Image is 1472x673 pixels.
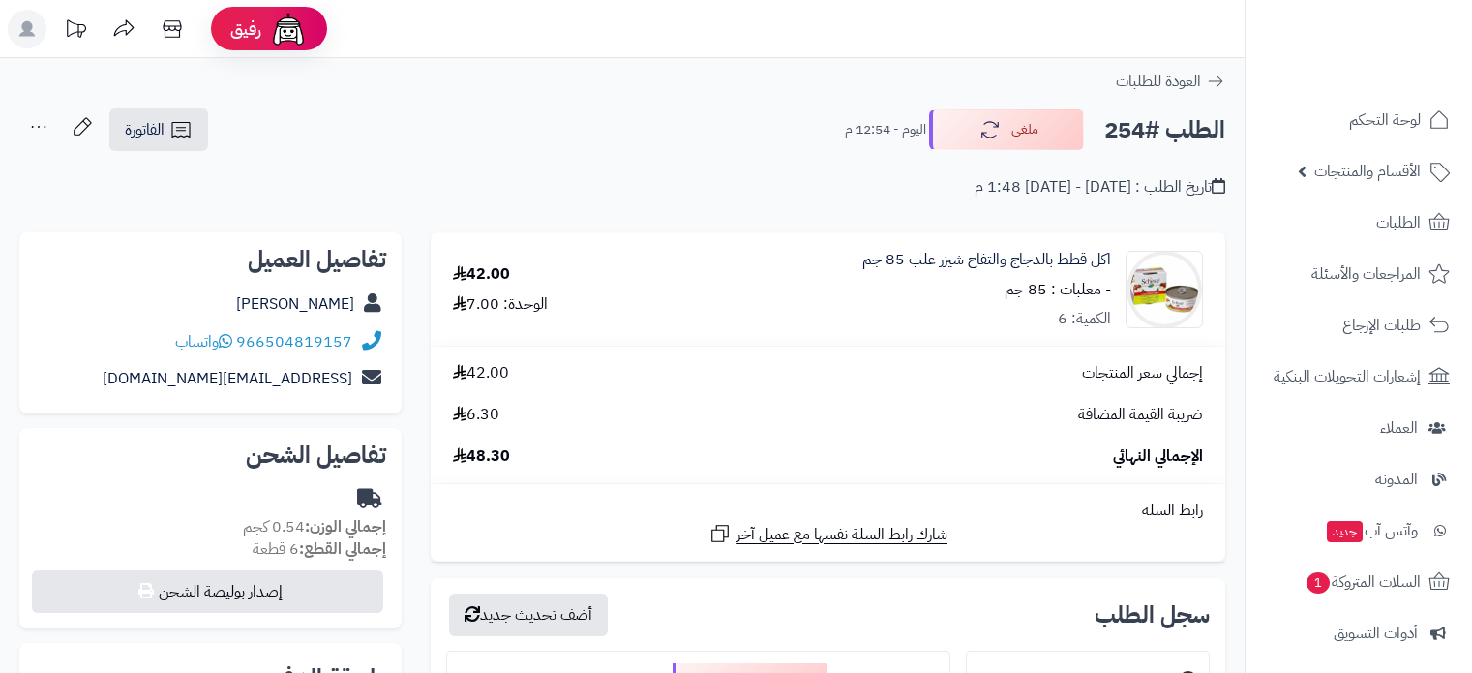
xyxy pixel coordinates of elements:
[449,594,608,636] button: أضف تحديث جديد
[1257,97,1460,143] a: لوحة التحكم
[453,293,548,316] div: الوحدة: 7.00
[269,10,308,48] img: ai-face.png
[1257,251,1460,297] a: المراجعات والأسئلة
[175,330,232,353] a: واتساب
[1257,610,1460,657] a: أدوات التسويق
[1257,507,1460,554] a: وآتس آبجديد
[1327,521,1363,542] span: جديد
[453,362,509,384] span: 42.00
[51,10,100,53] a: تحديثات المنصة
[236,292,354,316] a: [PERSON_NAME]
[1311,260,1421,288] span: المراجعات والأسئلة
[35,444,386,467] h2: تفاصيل الشحن
[1078,404,1203,426] span: ضريبة القيمة المضافة
[109,108,208,151] a: الفاتورة
[862,249,1111,271] a: اكل قطط بالدجاج والتفاح شيزر علب 85 جم
[253,537,386,561] small: 6 قطعة
[1257,405,1460,451] a: العملاء
[1257,559,1460,605] a: السلات المتروكة1
[453,263,510,286] div: 42.00
[1376,209,1421,236] span: الطلبات
[1116,70,1201,93] span: العودة للطلبات
[1058,308,1111,330] div: الكمية: 6
[1305,568,1421,596] span: السلات المتروكة
[708,522,947,546] a: شارك رابط السلة نفسها مع عميل آخر
[243,515,386,538] small: 0.54 كجم
[236,330,352,353] a: 966504819157
[1334,620,1418,647] span: أدوات التسويق
[736,524,947,546] span: شارك رابط السلة نفسها مع عميل آخر
[35,248,386,271] h2: تفاصيل العميل
[1257,353,1460,400] a: إشعارات التحويلات البنكية
[1274,363,1421,390] span: إشعارات التحويلات البنكية
[1380,414,1418,442] span: العملاء
[453,445,510,468] span: 48.30
[1104,110,1225,150] h2: الطلب #254
[1116,70,1225,93] a: العودة للطلبات
[1349,107,1421,134] span: لوحة التحكم
[305,515,386,538] strong: إجمالي الوزن:
[975,176,1225,199] div: تاريخ الطلب : [DATE] - [DATE] 1:48 م
[1127,251,1202,328] img: 73466f22682686486a650684ecef4a675cd4-90x90.png
[453,404,499,426] span: 6.30
[1082,362,1203,384] span: إجمالي سعر المنتجات
[438,500,1217,522] div: رابط السلة
[125,118,165,141] span: الفاتورة
[1325,517,1418,544] span: وآتس آب
[1257,456,1460,503] a: المدونة
[1095,603,1210,627] h3: سجل الطلب
[1113,445,1203,468] span: الإجمالي النهائي
[230,17,261,41] span: رفيق
[299,537,386,561] strong: إجمالي القطع:
[1307,572,1330,594] span: 1
[1314,158,1421,185] span: الأقسام والمنتجات
[1257,199,1460,246] a: الطلبات
[845,120,926,139] small: اليوم - 12:54 م
[929,109,1084,150] button: ملغي
[1005,278,1111,301] small: - معلبات : 85 جم
[1257,302,1460,349] a: طلبات الإرجاع
[1375,466,1418,493] span: المدونة
[1342,312,1421,339] span: طلبات الإرجاع
[103,367,352,390] a: [EMAIL_ADDRESS][DOMAIN_NAME]
[32,570,383,613] button: إصدار بوليصة الشحن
